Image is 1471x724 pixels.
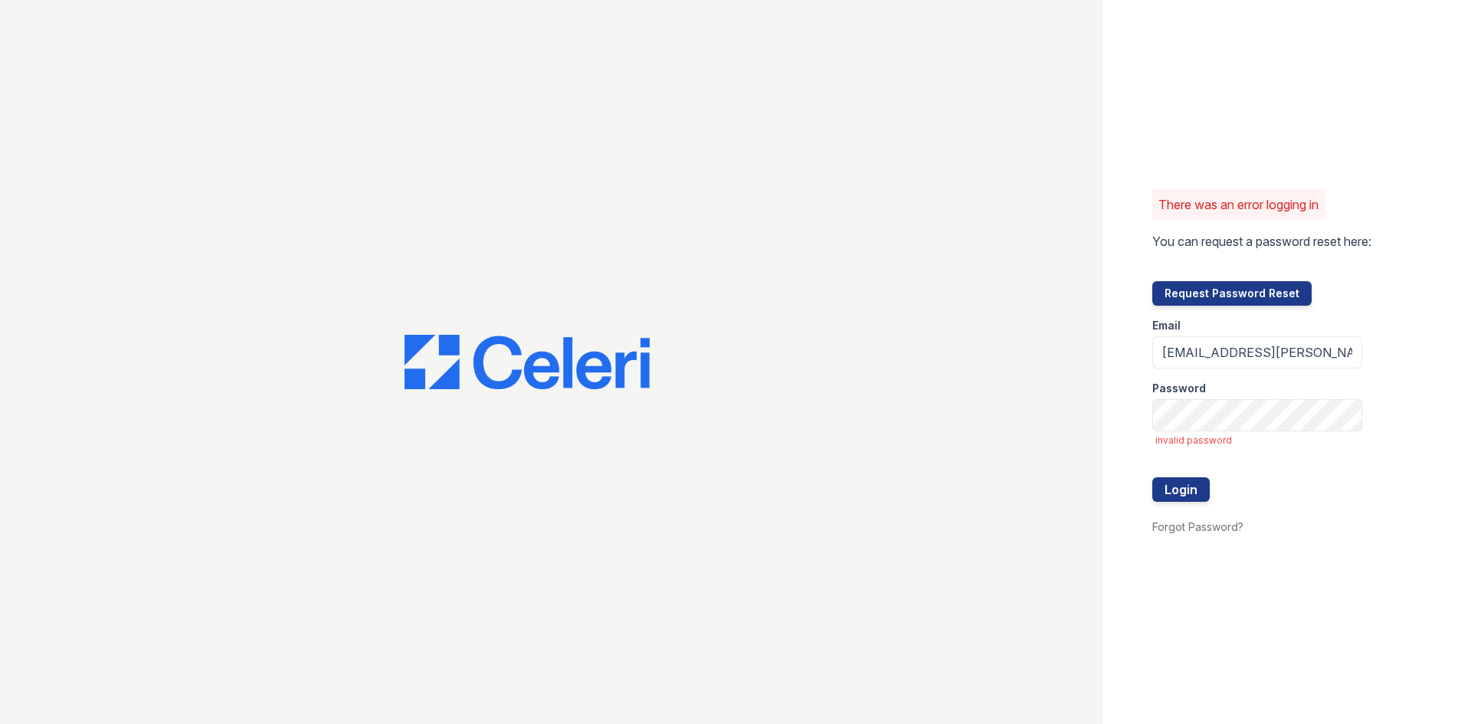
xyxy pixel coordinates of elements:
[1155,434,1362,447] span: invalid password
[1152,281,1312,306] button: Request Password Reset
[1152,232,1371,251] p: You can request a password reset here:
[405,335,650,390] img: CE_Logo_Blue-a8612792a0a2168367f1c8372b55b34899dd931a85d93a1a3d3e32e68fde9ad4.png
[1152,520,1243,533] a: Forgot Password?
[1152,381,1206,396] label: Password
[1152,318,1181,333] label: Email
[1152,477,1210,502] button: Login
[1158,195,1319,214] p: There was an error logging in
